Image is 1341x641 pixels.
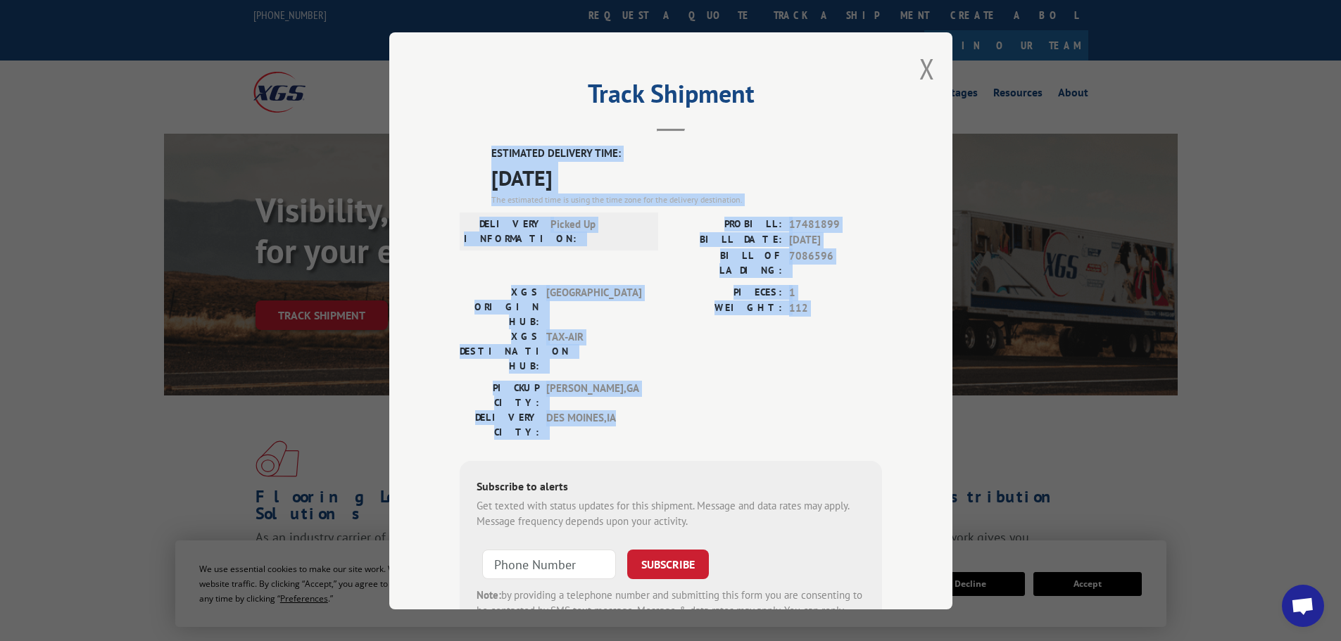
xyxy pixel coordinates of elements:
label: DELIVERY CITY: [460,410,539,439]
div: Open chat [1282,585,1324,627]
span: DES MOINES , IA [546,410,641,439]
strong: Note: [477,588,501,601]
div: The estimated time is using the time zone for the delivery destination. [491,193,882,205]
h2: Track Shipment [460,84,882,110]
span: [DATE] [491,161,882,193]
label: PIECES: [671,284,782,300]
span: 112 [789,300,882,317]
div: Subscribe to alerts [477,477,865,497]
label: WEIGHT: [671,300,782,317]
label: XGS ORIGIN HUB: [460,284,539,329]
label: ESTIMATED DELIVERY TIME: [491,146,882,162]
span: 17481899 [789,216,882,232]
span: 7086596 [789,248,882,277]
button: Close modal [919,50,935,87]
label: BILL OF LADING: [671,248,782,277]
span: [DATE] [789,232,882,248]
label: DELIVERY INFORMATION: [464,216,543,246]
label: PROBILL: [671,216,782,232]
label: PICKUP CITY: [460,380,539,410]
div: by providing a telephone number and submitting this form you are consenting to be contacted by SM... [477,587,865,635]
span: TAX-AIR [546,329,641,373]
div: Get texted with status updates for this shipment. Message and data rates may apply. Message frequ... [477,497,865,529]
span: Picked Up [550,216,646,246]
span: 1 [789,284,882,300]
button: SUBSCRIBE [627,549,709,578]
label: XGS DESTINATION HUB: [460,329,539,373]
label: BILL DATE: [671,232,782,248]
span: [PERSON_NAME] , GA [546,380,641,410]
input: Phone Number [482,549,616,578]
span: [GEOGRAPHIC_DATA] [546,284,641,329]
